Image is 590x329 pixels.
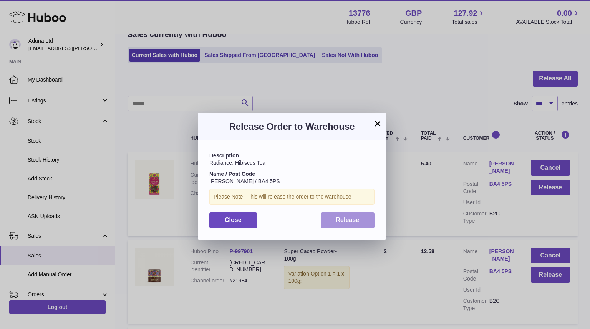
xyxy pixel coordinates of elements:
[209,152,239,159] strong: Description
[209,189,375,205] div: Please Note : This will release the order to the warehouse
[209,212,257,228] button: Close
[336,217,360,223] span: Release
[373,119,382,128] button: ×
[209,171,255,177] strong: Name / Post Code
[209,178,280,184] span: [PERSON_NAME] / BA4 5PS
[321,212,375,228] button: Release
[225,217,242,223] span: Close
[209,120,375,133] h3: Release Order to Warehouse
[209,160,265,166] span: Radiance: Hibiscus Tea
